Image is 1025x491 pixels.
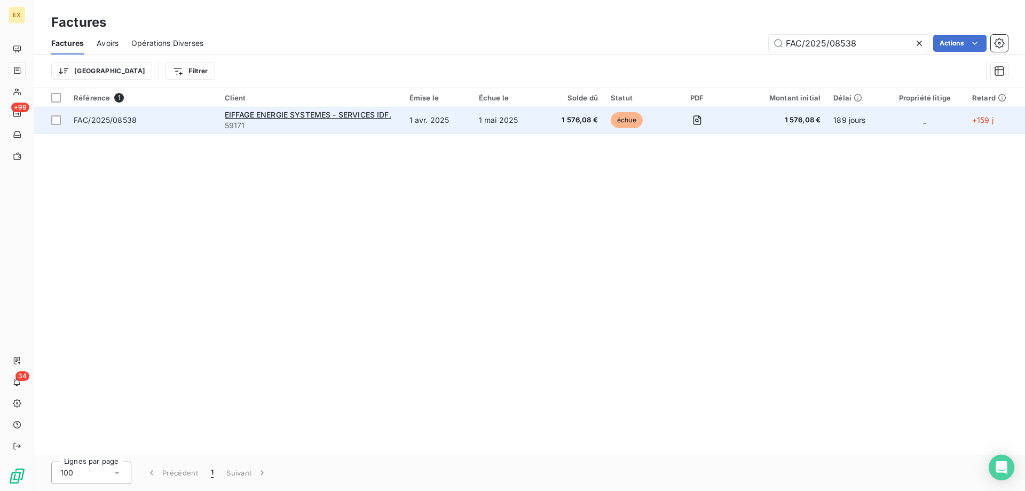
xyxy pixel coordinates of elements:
[933,35,987,52] button: Actions
[131,38,203,49] span: Opérations Diverses
[827,107,884,133] td: 189 jours
[549,115,598,126] span: 1 576,08 €
[9,6,26,24] div: EX
[9,467,26,485] img: Logo LeanPay
[51,38,84,49] span: Factures
[611,112,643,128] span: échue
[11,103,29,112] span: +99
[165,63,215,80] button: Filtrer
[472,107,543,133] td: 1 mai 2025
[769,35,929,52] input: Rechercher
[611,93,658,102] div: Statut
[74,115,137,124] span: FAC/2025/08538
[51,13,106,32] h3: Factures
[923,115,926,124] span: _
[972,93,1019,102] div: Retard
[409,93,466,102] div: Émise le
[989,455,1014,480] div: Open Intercom Messenger
[211,467,214,478] span: 1
[403,107,472,133] td: 1 avr. 2025
[225,110,391,119] span: EIFFAGE ENERGIE SYSTEMES - SERVICES IDF.
[890,93,959,102] div: Propriété litige
[549,93,598,102] div: Solde dû
[15,371,29,381] span: 34
[140,462,204,484] button: Précédent
[225,120,397,131] span: 59171
[204,462,220,484] button: 1
[736,93,821,102] div: Montant initial
[972,115,994,124] span: +159 j
[74,93,110,102] span: Référence
[114,93,124,103] span: 1
[736,115,821,126] span: 1 576,08 €
[220,462,274,484] button: Suivant
[97,38,119,49] span: Avoirs
[671,93,723,102] div: PDF
[60,467,73,478] span: 100
[833,93,877,102] div: Délai
[225,93,397,102] div: Client
[51,63,152,80] button: [GEOGRAPHIC_DATA]
[479,93,537,102] div: Échue le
